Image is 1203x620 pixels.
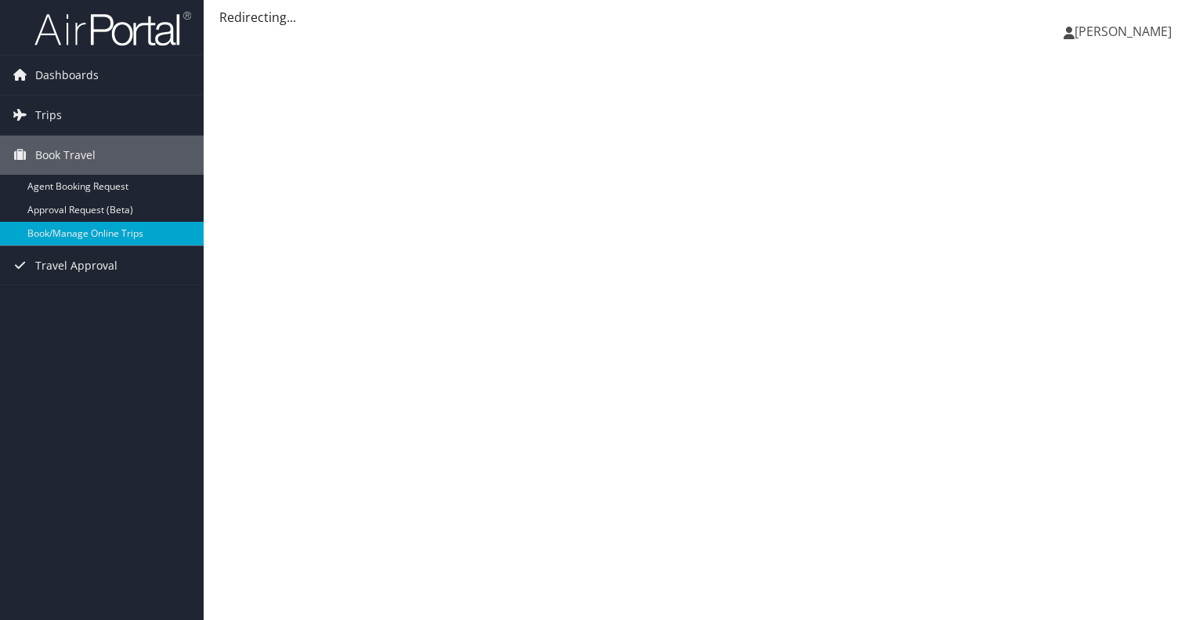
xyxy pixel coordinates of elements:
span: Travel Approval [35,246,117,285]
span: [PERSON_NAME] [1075,23,1172,40]
img: airportal-logo.png [34,10,191,47]
span: Trips [35,96,62,135]
span: Book Travel [35,136,96,175]
div: Redirecting... [219,8,1187,27]
span: Dashboards [35,56,99,95]
a: [PERSON_NAME] [1064,8,1187,55]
